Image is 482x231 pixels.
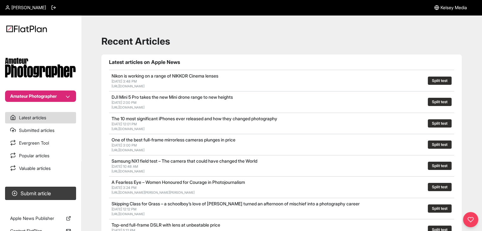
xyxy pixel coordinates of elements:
button: Amateur Photographer [5,91,76,102]
button: Split test [428,140,452,149]
a: Apple News Publisher [5,213,76,224]
button: Split test [428,77,452,85]
img: Logo [6,25,47,32]
a: [URL][DOMAIN_NAME] [112,105,145,109]
a: [URL][DOMAIN_NAME] [112,169,145,173]
span: [DATE] 12:01 PM [112,122,137,126]
button: Split test [428,119,452,128]
button: Submit article [5,187,76,200]
a: [URL][DOMAIN_NAME] [112,148,145,152]
span: [DATE] 3:24 PM [112,185,137,190]
a: DJI Mini 5 Pro takes the new Mini drone range to new heights [112,94,233,100]
a: Latest articles [5,112,76,123]
a: Skipping Class for Grass – a schoolboy’s love of [PERSON_NAME] turned an afternoon of mischief in... [112,201,360,206]
a: Samsung NX1 field test – The camera that could have changed the World [112,158,257,164]
a: The 10 most significant iPhones ever released and how they changed photography [112,116,277,121]
a: A Fearless Eye – Women Honoured for Courage in Photojournalism [112,179,245,185]
span: [DATE] 3:00 PM [112,143,137,147]
span: [DATE] 12:12 PM [112,207,137,211]
button: Split test [428,183,452,191]
h1: Latest articles on Apple News [109,58,454,66]
a: Top-end full-frame DSLR with lens at unbeatable price [112,222,220,228]
a: Nikon is working on a range of NIKKOR Cinema lenses [112,73,218,78]
button: Split test [428,98,452,106]
a: [URL][DOMAIN_NAME] [112,127,145,131]
a: [URL][DOMAIN_NAME] [112,84,145,88]
span: Kelsey Media [440,4,467,11]
a: [PERSON_NAME] [5,4,46,11]
a: [URL][DOMAIN_NAME] [112,212,145,216]
button: Split test [428,204,452,213]
span: [DATE] 10:48 AM [112,164,138,169]
a: [URL][DOMAIN_NAME][PERSON_NAME][PERSON_NAME] [112,190,195,194]
h1: Recent Articles [101,35,462,47]
span: [PERSON_NAME] [11,4,46,11]
a: One of the best full-frame mirrorless cameras plunges in price [112,137,235,142]
a: Submitted articles [5,125,76,136]
a: Popular articles [5,150,76,161]
img: Publication Logo [5,58,76,78]
span: [DATE] 3:48 PM [112,79,137,84]
a: Valuable articles [5,163,76,174]
a: Evergreen Tool [5,137,76,149]
span: [DATE] 2:00 PM [112,100,137,105]
button: Split test [428,162,452,170]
